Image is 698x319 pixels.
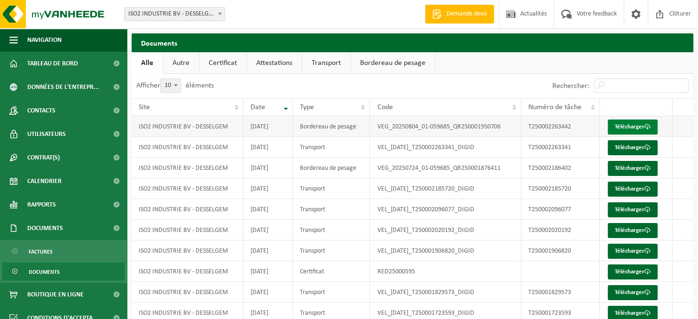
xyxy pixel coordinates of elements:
[160,79,181,93] span: 10
[608,244,658,259] a: Télécharger
[608,285,658,300] a: Télécharger
[27,146,60,169] span: Contrat(s)
[161,79,180,92] span: 10
[608,264,658,279] a: Télécharger
[132,282,243,303] td: ISO2 INDUSTRIE BV - DESSELGEM
[521,137,600,158] td: T250002263341
[243,261,293,282] td: [DATE]
[370,199,521,220] td: VEL_[DATE]_T250002096077_DIGID
[243,137,293,158] td: [DATE]
[521,282,600,303] td: T250001829573
[247,52,302,74] a: Attestations
[132,52,163,74] a: Alle
[552,82,589,90] label: Rechercher:
[370,240,521,261] td: VEL_[DATE]_T250001906820_DIGID
[293,261,370,282] td: Certificat
[132,178,243,199] td: ISO2 INDUSTRIE BV - DESSELGEM
[293,240,370,261] td: Transport
[370,220,521,240] td: VEL_[DATE]_T250002020192_DIGID
[27,28,62,52] span: Navigation
[528,104,581,111] span: Numéro de tâche
[132,199,243,220] td: ISO2 INDUSTRIE BV - DESSELGEM
[302,52,350,74] a: Transport
[370,158,521,178] td: VEG_20250724_01-059685_QR250001876411
[293,158,370,178] td: Bordereau de pesage
[370,178,521,199] td: VEL_[DATE]_T250002185720_DIGID
[27,75,99,99] span: Données de l'entrepr...
[608,161,658,176] a: Télécharger
[132,261,243,282] td: ISO2 INDUSTRIE BV - DESSELGEM
[124,7,225,21] span: ISO2 INDUSTRIE BV - DESSELGEM
[132,158,243,178] td: ISO2 INDUSTRIE BV - DESSELGEM
[521,220,600,240] td: T250002020192
[444,9,489,19] span: Demande devis
[377,104,392,111] span: Code
[293,220,370,240] td: Transport
[608,182,658,197] a: Télécharger
[136,82,214,89] label: Afficher éléments
[27,216,63,240] span: Documents
[27,99,55,122] span: Contacts
[243,240,293,261] td: [DATE]
[27,283,84,306] span: Boutique en ligne
[293,116,370,137] td: Bordereau de pesage
[370,116,521,137] td: VEG_20250804_01-059685_QR250001950706
[243,220,293,240] td: [DATE]
[27,52,78,75] span: Tableau de bord
[2,263,125,280] a: Documents
[521,240,600,261] td: T250001906820
[132,240,243,261] td: ISO2 INDUSTRIE BV - DESSELGEM
[243,158,293,178] td: [DATE]
[521,116,600,137] td: T250002263442
[27,193,56,216] span: Rapports
[370,137,521,158] td: VEL_[DATE]_T250002263341_DIGID
[139,104,150,111] span: Site
[293,282,370,303] td: Transport
[2,242,125,260] a: Factures
[132,116,243,137] td: ISO2 INDUSTRIE BV - DESSELGEM
[29,243,53,261] span: Factures
[243,116,293,137] td: [DATE]
[132,137,243,158] td: ISO2 INDUSTRIE BV - DESSELGEM
[521,199,600,220] td: T250002096077
[425,5,494,24] a: Demande devis
[293,137,370,158] td: Transport
[370,261,521,282] td: RED25000595
[608,223,658,238] a: Télécharger
[243,282,293,303] td: [DATE]
[521,178,600,199] td: T250002185720
[293,199,370,220] td: Transport
[608,120,658,135] a: Télécharger
[132,33,693,52] h2: Documents
[608,140,658,155] a: Télécharger
[29,263,60,281] span: Documents
[370,282,521,303] td: VEL_[DATE]_T250001829573_DIGID
[132,220,243,240] td: ISO2 INDUSTRIE BV - DESSELGEM
[163,52,199,74] a: Autre
[521,158,600,178] td: T250002186402
[27,122,66,146] span: Utilisateurs
[300,104,314,111] span: Type
[251,104,265,111] span: Date
[27,169,62,193] span: Calendrier
[608,202,658,217] a: Télécharger
[243,178,293,199] td: [DATE]
[351,52,435,74] a: Bordereau de pesage
[199,52,246,74] a: Certificat
[293,178,370,199] td: Transport
[243,199,293,220] td: [DATE]
[125,8,225,21] span: ISO2 INDUSTRIE BV - DESSELGEM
